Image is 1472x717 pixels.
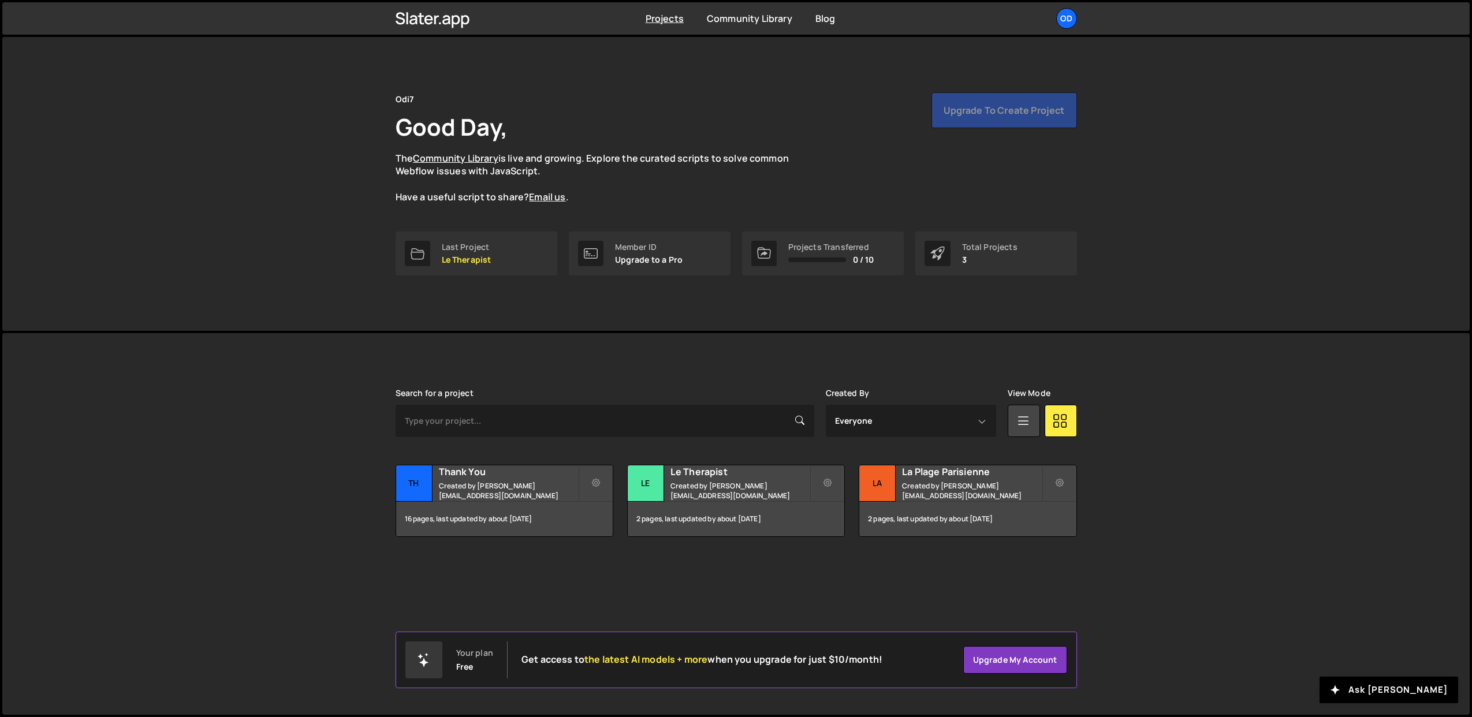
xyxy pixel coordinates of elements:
[1320,677,1458,703] button: Ask [PERSON_NAME]
[707,12,792,25] a: Community Library
[902,465,1041,478] h2: La Plage Parisienne
[1056,8,1077,29] a: Od
[396,92,414,106] div: Odi7
[646,12,684,25] a: Projects
[396,152,811,204] p: The is live and growing. Explore the curated scripts to solve common Webflow issues with JavaScri...
[442,255,491,264] p: Le Therapist
[1008,389,1050,398] label: View Mode
[853,255,874,264] span: 0 / 10
[670,465,810,478] h2: Le Therapist
[396,405,814,437] input: Type your project...
[859,502,1076,536] div: 2 pages, last updated by about [DATE]
[615,255,683,264] p: Upgrade to a Pro
[962,242,1018,252] div: Total Projects
[396,465,613,537] a: Th Thank You Created by [PERSON_NAME][EMAIL_ADDRESS][DOMAIN_NAME] 16 pages, last updated by about...
[396,389,474,398] label: Search for a project
[859,465,1076,537] a: La La Plage Parisienne Created by [PERSON_NAME][EMAIL_ADDRESS][DOMAIN_NAME] 2 pages, last updated...
[615,242,683,252] div: Member ID
[396,111,508,143] h1: Good Day,
[396,465,433,502] div: Th
[815,12,836,25] a: Blog
[584,653,707,666] span: the latest AI models + more
[456,648,493,658] div: Your plan
[456,662,474,671] div: Free
[826,389,870,398] label: Created By
[439,481,578,501] small: Created by [PERSON_NAME][EMAIL_ADDRESS][DOMAIN_NAME]
[529,191,565,203] a: Email us
[439,465,578,478] h2: Thank You
[442,242,491,252] div: Last Project
[670,481,810,501] small: Created by [PERSON_NAME][EMAIL_ADDRESS][DOMAIN_NAME]
[521,654,882,665] h2: Get access to when you upgrade for just $10/month!
[902,481,1041,501] small: Created by [PERSON_NAME][EMAIL_ADDRESS][DOMAIN_NAME]
[859,465,896,502] div: La
[628,502,844,536] div: 2 pages, last updated by about [DATE]
[413,152,498,165] a: Community Library
[963,646,1067,674] a: Upgrade my account
[396,502,613,536] div: 16 pages, last updated by about [DATE]
[628,465,664,502] div: Le
[962,255,1018,264] p: 3
[788,242,874,252] div: Projects Transferred
[627,465,845,537] a: Le Le Therapist Created by [PERSON_NAME][EMAIL_ADDRESS][DOMAIN_NAME] 2 pages, last updated by abo...
[396,231,557,275] a: Last Project Le Therapist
